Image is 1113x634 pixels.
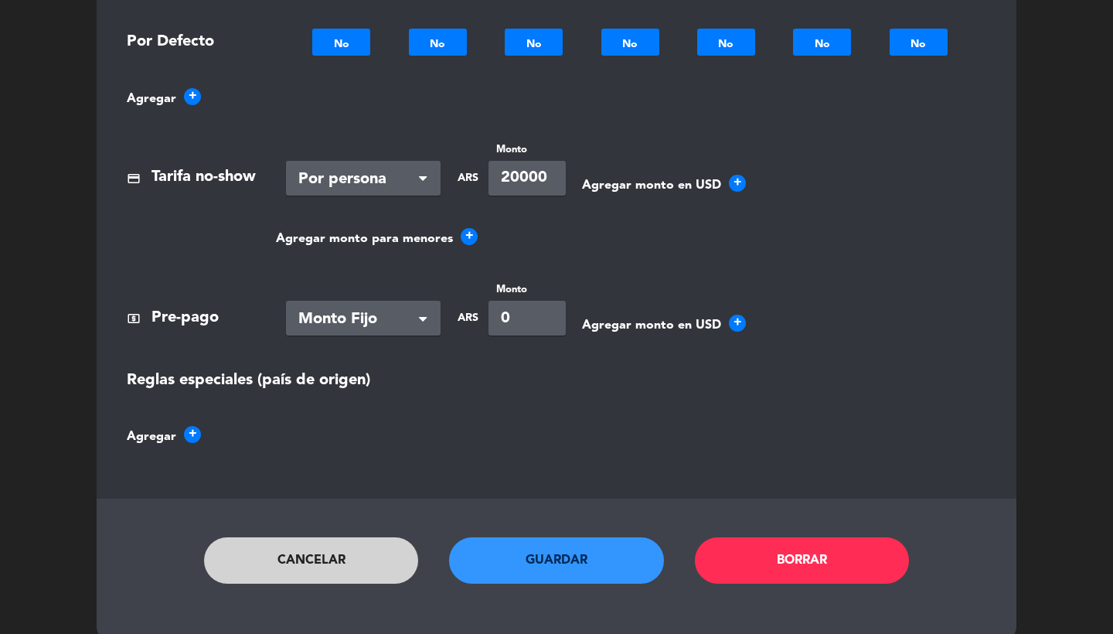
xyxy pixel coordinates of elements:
button: Agregar+ [127,88,201,109]
div: Por Defecto [116,29,263,56]
span: ARS [458,169,477,187]
button: Borrar [695,537,910,584]
span: + [184,88,201,105]
label: Tarifa no-show [151,165,256,190]
button: Agregar monto en USD+ [582,175,746,196]
button: Agregar monto en USD+ [582,315,746,336]
span: + [729,315,746,332]
label: Monto [488,281,566,298]
label: Monto [488,141,566,158]
span: + [729,175,746,192]
span: Por persona [298,167,416,193]
span: payment [127,172,141,186]
button: Cancelar [204,537,419,584]
button: Agregar+ [127,426,201,447]
span: Monto Fijo [298,307,416,332]
span: + [184,426,201,443]
button: Agregar monto para menores+ [276,228,478,249]
span: local_atm [127,312,141,326]
span: + [461,228,478,245]
span: ARS [458,309,477,327]
label: Pre-pago [151,305,219,331]
button: Guardar [449,537,664,584]
div: Reglas especiales (país de origen) [116,368,263,394]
